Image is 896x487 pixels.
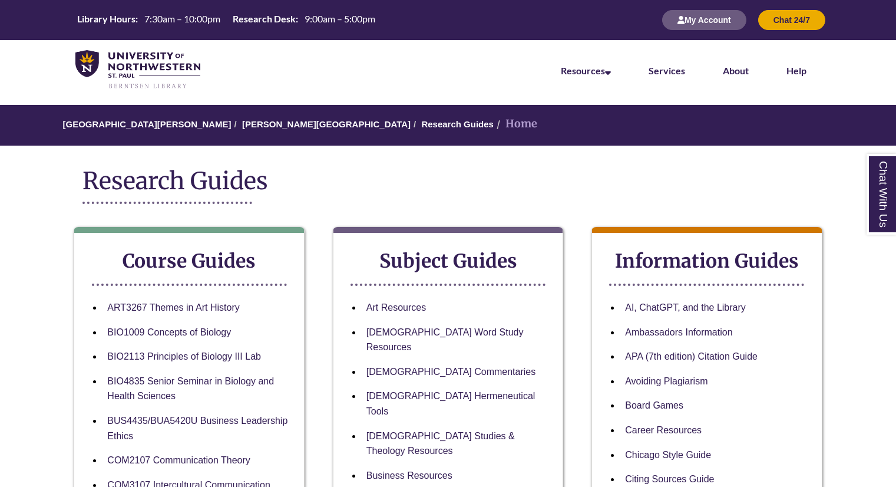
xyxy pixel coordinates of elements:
[107,416,287,441] a: BUS4435/BUA5420U Business Leadership Ethics
[615,249,799,273] strong: Information Guides
[561,65,611,76] a: Resources
[123,249,256,273] strong: Course Guides
[723,65,749,76] a: About
[625,400,683,410] a: Board Games
[75,50,200,90] img: UNWSP Library Logo
[107,302,239,312] a: ART3267 Themes in Art History
[649,65,685,76] a: Services
[305,13,375,24] span: 9:00am – 5:00pm
[107,455,250,465] a: COM2107 Communication Theory
[72,12,380,27] table: Hours Today
[366,327,524,353] a: [DEMOGRAPHIC_DATA] Word Study Resources
[72,12,140,25] th: Library Hours:
[662,10,746,30] button: My Account
[62,119,231,129] a: [GEOGRAPHIC_DATA][PERSON_NAME]
[625,376,707,386] a: Avoiding Plagiarism
[242,119,411,129] a: [PERSON_NAME][GEOGRAPHIC_DATA]
[379,249,517,273] strong: Subject Guides
[107,351,261,361] a: BIO2113 Principles of Biology III Lab
[72,12,380,28] a: Hours Today
[625,474,714,484] a: Citing Sources Guide
[82,166,268,196] span: Research Guides
[366,302,426,312] a: Art Resources
[494,116,537,133] li: Home
[758,10,825,30] button: Chat 24/7
[625,351,758,361] a: APA (7th edition) Citation Guide
[662,15,746,25] a: My Account
[366,391,535,416] a: [DEMOGRAPHIC_DATA] Hermeneutical Tools
[107,376,274,402] a: BIO4835 Senior Seminar in Biology and Health Sciences
[421,119,494,129] a: Research Guides
[366,367,535,377] a: [DEMOGRAPHIC_DATA] Commentaries
[366,470,452,481] a: Business Resources
[107,327,231,337] a: BIO1009 Concepts of Biology
[144,13,220,24] span: 7:30am – 10:00pm
[366,431,515,456] a: [DEMOGRAPHIC_DATA] Studies & Theology Resources
[758,15,825,25] a: Chat 24/7
[625,450,711,460] a: Chicago Style Guide
[625,327,732,337] a: Ambassadors Information
[625,425,702,435] a: Career Resources
[625,302,746,312] a: AI, ChatGPT, and the Library
[786,65,806,76] a: Help
[228,12,300,25] th: Research Desk:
